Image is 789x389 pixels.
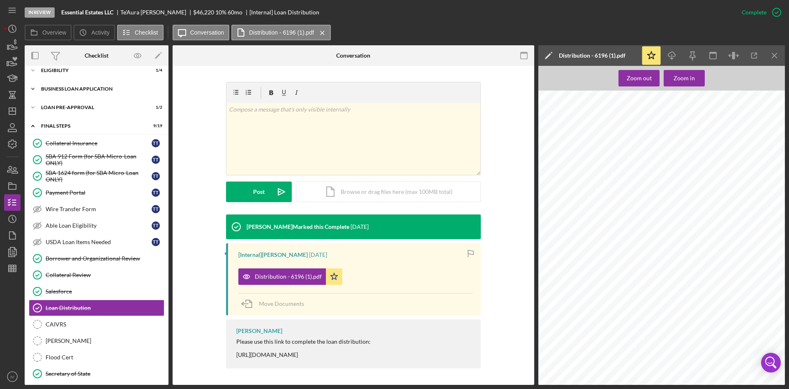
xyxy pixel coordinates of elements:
[236,338,371,358] div: Please use this link to complete the loan distribution: [URL][DOMAIN_NAME]
[559,52,625,59] div: Distribution - 6196 (1).pdf
[173,25,230,40] button: Conversation
[664,201,665,205] span: 
[135,29,158,36] label: Checklist
[561,377,576,381] span: Zip Code
[255,273,322,280] div: Distribution - 6196 (1).pdf
[41,86,158,91] div: BUSINESS LOAN APPLICATION
[29,349,164,366] a: Flood Cert
[664,216,665,220] span: 
[721,216,728,220] span: Yes
[259,300,304,307] span: Move Documents
[562,235,586,240] span: [US_STATE]
[561,320,604,324] span: Location of Business
[664,70,705,86] button: Zoom in
[665,184,774,189] span: [PERSON_NAME][EMAIL_ADDRESS][DOMAIN_NAME]
[734,4,785,21] button: Complete
[25,25,72,40] button: Overview
[561,137,762,142] span: submitting. If you need to save your progress and continue at a later time, simply hit save at th...
[684,216,689,220] span: No
[674,70,695,86] div: Zoom in
[351,224,369,230] time: 2025-10-03 14:48
[148,68,162,73] div: 1 / 4
[561,363,569,366] span: State
[247,224,349,230] div: [PERSON_NAME] Marked this Complete
[152,205,160,213] div: T T
[148,105,162,110] div: 1 / 2
[117,25,164,40] button: Checklist
[561,242,569,246] span: State
[669,216,676,220] span: Yes
[25,7,55,18] div: In Review
[736,216,741,220] span: No
[238,293,312,314] button: Move Documents
[618,70,660,86] button: Zoom out
[562,184,597,189] span: [PERSON_NAME]
[675,282,682,286] span: Last
[309,252,327,258] time: 2025-10-03 14:37
[46,272,164,278] div: Collateral Review
[678,216,680,220] span: 
[4,368,21,385] button: IV
[46,170,152,183] div: SBA 1624 form (for SBA Micro-Loan ONLY)
[10,375,14,379] text: IV
[29,217,164,234] a: Able Loan EligibilityTT
[715,216,717,220] span: 
[46,222,152,229] div: Able Loan Eligibility
[41,68,142,73] div: ELIGIBILITY
[562,276,577,281] span: Te’Aura
[29,316,164,333] a: CAIVRS
[742,4,766,21] div: Complete
[561,211,582,215] span: Loan Type
[253,182,265,202] div: Post
[226,182,292,202] button: Post
[561,292,642,296] span: Co-Borrower or Co-[PERSON_NAME]?
[562,158,607,163] span: [DATE] Box - Upcoming
[29,184,164,201] a: Payment PortalTT
[152,238,160,246] div: T T
[561,178,582,182] span: Counselor
[676,276,712,281] span: [PERSON_NAME]
[29,267,164,283] a: Collateral Review
[46,189,152,196] div: Payment Portal
[561,122,604,130] span: Distribution
[561,152,653,156] span: Which upcoming box are you submitting for?
[46,354,164,361] div: Flood Cert
[562,326,640,331] span: [STREET_ADDRESS][PERSON_NAME]
[228,9,242,16] div: 60 mo
[562,341,642,346] span: [GEOGRAPHIC_DATA][PERSON_NAME]
[46,206,152,212] div: Wire Transfer Form
[665,258,708,263] span: Essential Estates LLC
[41,105,142,110] div: LOAN PRE-APPROVAL
[678,201,680,205] span: 
[29,201,164,217] a: Wire Transfer FormTT
[761,353,781,373] div: Open Intercom Messenger
[29,135,164,151] a: Collateral InsuranceTT
[561,310,624,317] span: Business Questions
[152,189,160,197] div: T T
[29,300,164,316] a: Loan Distribution
[249,29,314,36] label: Distribution - 6196 (1).pdf
[669,201,676,205] span: Yes
[42,29,66,36] label: Overview
[562,217,579,222] span: Business
[561,282,568,286] span: First
[627,70,652,86] div: Zoom out
[715,211,759,215] span: Refinance/Re-Close?
[561,229,571,233] span: State
[91,29,109,36] label: Activity
[46,255,164,262] div: Borrower and Organizational Review
[561,348,567,352] span: City
[336,52,370,59] div: Conversation
[61,9,113,16] b: Essential Estates LLC
[29,168,164,184] a: SBA 1624 form (for SBA Micro-Loan ONLY)TT
[46,140,152,147] div: Collateral Insurance
[231,25,331,40] button: Distribution - 6196 (1).pdf
[46,153,152,166] div: SBA 912 Form (for SBA Micro-Loan ONLY)
[215,9,226,16] div: 10 %
[664,252,696,256] span: Business Name
[684,201,689,205] span: No
[238,268,342,285] button: Distribution - 6196 (1).pdf
[561,165,753,170] span: Remember, you can save your progress and come back later to submit. ONLY SUBMIT IF YOU ARE
[152,172,160,180] div: T T
[730,216,732,220] span: 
